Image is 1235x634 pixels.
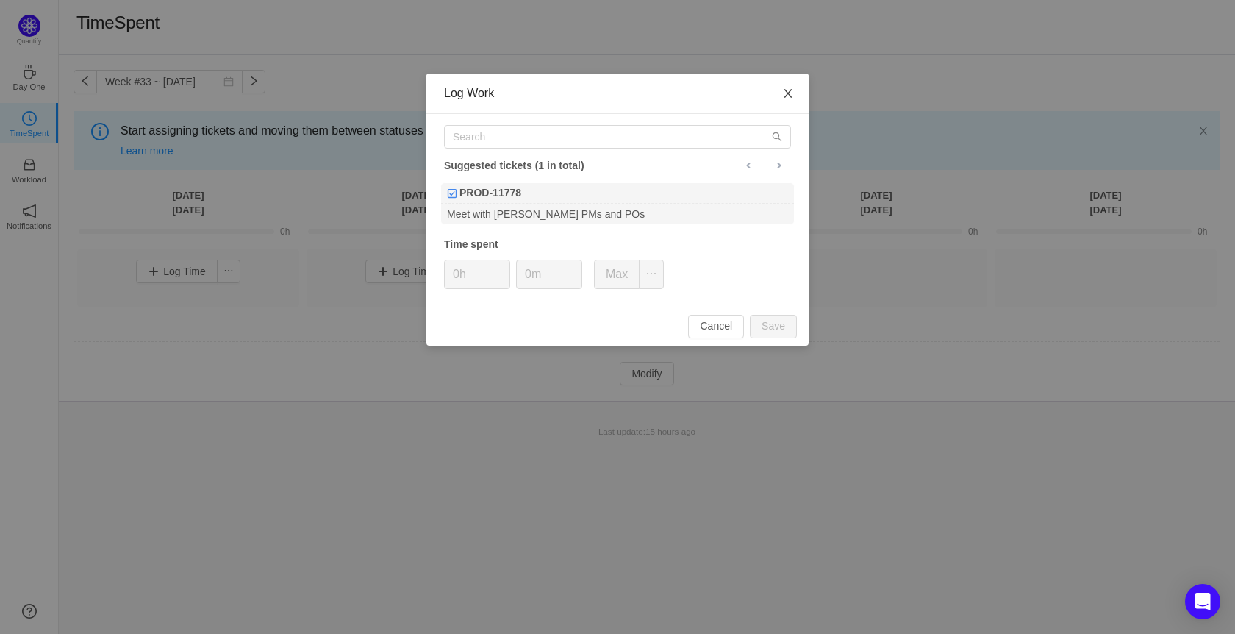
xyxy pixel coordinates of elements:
[782,88,794,99] i: icon: close
[594,260,640,289] button: Max
[444,237,791,252] div: Time spent
[1185,584,1220,619] div: Open Intercom Messenger
[750,315,797,338] button: Save
[444,156,791,175] div: Suggested tickets (1 in total)
[688,315,744,338] button: Cancel
[441,204,794,224] div: Meet with [PERSON_NAME] PMs and POs
[767,74,809,115] button: Close
[444,85,791,101] div: Log Work
[444,125,791,149] input: Search
[459,185,521,201] b: PROD-11778
[447,188,457,199] img: Task
[772,132,782,142] i: icon: search
[639,260,664,289] button: icon: ellipsis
